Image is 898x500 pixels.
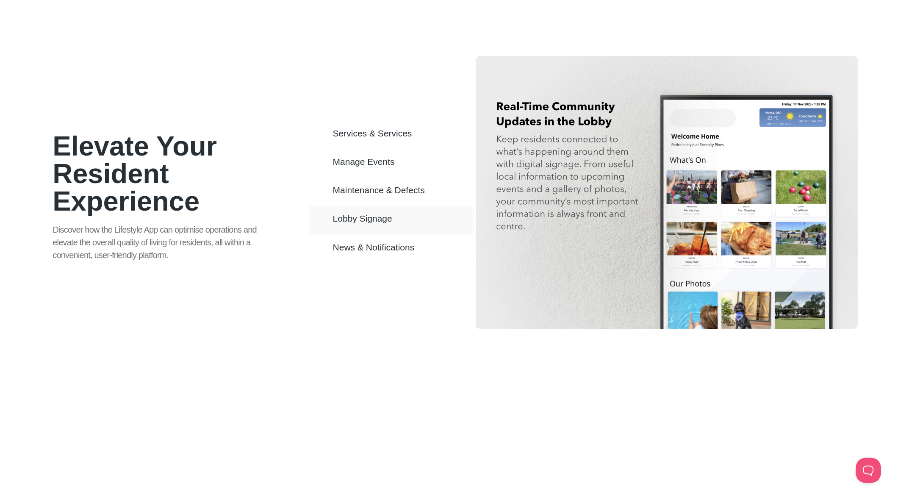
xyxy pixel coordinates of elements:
span: Services & Services [333,130,412,137]
span: Manage Events [333,158,395,165]
span: News & Notifications [333,244,415,251]
div: Tabs. Open items with Enter or Space, close with Escape and navigate using the Arrow keys. [309,56,858,329]
p: Discover how the Lifestyle App can optimise operations and elevate the overall quality of living ... [53,223,275,261]
span: Maintenance & Defects [333,186,425,194]
h1: Elevate Your Resident Experience [53,132,288,215]
iframe: Toggle Customer Support [856,458,881,483]
span: Lobby Signage [333,215,392,222]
